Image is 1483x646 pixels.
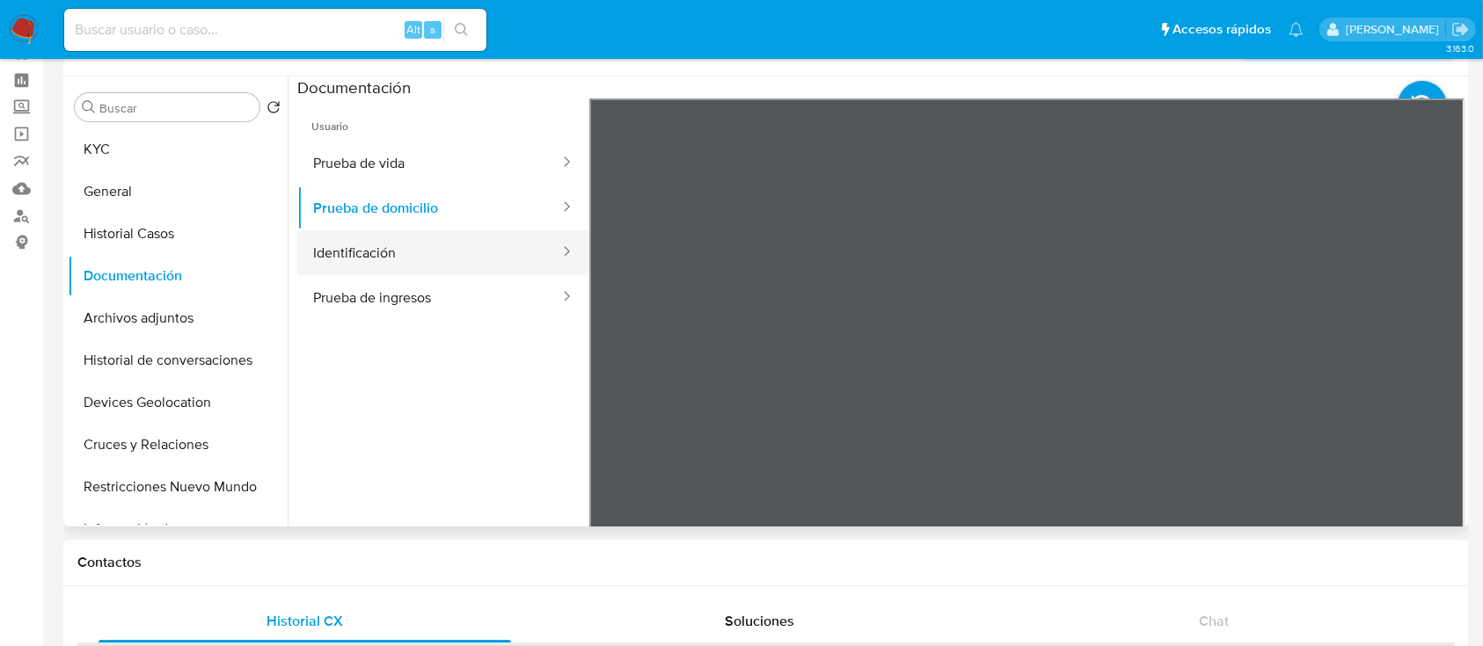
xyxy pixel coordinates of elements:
[82,100,96,114] button: Buscar
[64,18,486,41] input: Buscar usuario o caso...
[725,611,794,631] span: Soluciones
[68,297,288,339] button: Archivos adjuntos
[1446,41,1474,55] span: 3.163.0
[68,466,288,508] button: Restricciones Nuevo Mundo
[68,128,288,171] button: KYC
[1199,611,1229,631] span: Chat
[267,611,343,631] span: Historial CX
[99,100,252,116] input: Buscar
[1346,21,1445,38] p: fernando.ftapiamartinez@mercadolibre.com.mx
[267,100,281,120] button: Volver al orden por defecto
[68,213,288,255] button: Historial Casos
[68,424,288,466] button: Cruces y Relaciones
[77,554,1455,571] h1: Contactos
[68,508,288,550] button: Información de accesos
[68,171,288,213] button: General
[406,21,420,38] span: Alt
[68,339,288,381] button: Historial de conversaciones
[1289,22,1304,37] a: Notificaciones
[68,255,288,297] button: Documentación
[443,18,479,42] button: search-icon
[1173,20,1271,39] span: Accesos rápidos
[68,381,288,424] button: Devices Geolocation
[430,21,435,38] span: s
[1451,20,1470,39] a: Salir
